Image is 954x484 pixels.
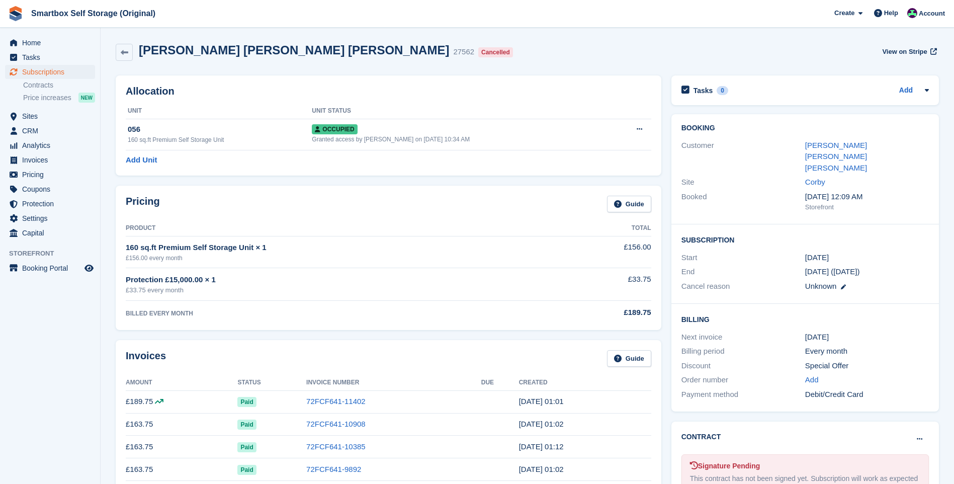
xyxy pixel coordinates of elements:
[519,420,564,428] time: 2025-05-31 00:02:07 UTC
[5,197,95,211] a: menu
[478,47,513,57] div: Cancelled
[681,332,805,343] div: Next invoice
[312,103,611,119] th: Unit Status
[681,281,805,292] div: Cancel reason
[22,36,82,50] span: Home
[607,350,651,367] a: Guide
[681,252,805,264] div: Start
[882,47,927,57] span: View on Stripe
[126,375,237,391] th: Amount
[23,92,95,103] a: Price increases NEW
[126,103,312,119] th: Unit
[126,458,237,481] td: £163.75
[23,80,95,90] a: Contracts
[907,8,917,18] img: Alex Selenitsas
[126,196,160,212] h2: Pricing
[22,109,82,123] span: Sites
[126,254,566,263] div: £156.00 every month
[805,267,860,276] span: [DATE] ([DATE])
[805,191,929,203] div: [DATE] 12:09 AM
[126,220,566,236] th: Product
[5,36,95,50] a: menu
[126,285,566,295] div: £33.75 every month
[306,375,481,391] th: Invoice Number
[566,307,651,318] div: £189.75
[681,374,805,386] div: Order number
[805,252,829,264] time: 2023-10-31 00:00:00 UTC
[681,389,805,400] div: Payment method
[306,397,366,406] a: 72FCF641-11402
[690,461,920,471] div: Signature Pending
[126,86,651,97] h2: Allocation
[5,65,95,79] a: menu
[126,274,566,286] div: Protection £15,000.00 × 1
[22,168,82,182] span: Pricing
[878,43,939,60] a: View on Stripe
[681,432,721,442] h2: Contract
[899,85,913,97] a: Add
[519,442,564,451] time: 2025-04-30 00:12:32 UTC
[5,211,95,225] a: menu
[306,442,366,451] a: 72FCF641-10385
[23,93,71,103] span: Price increases
[128,124,312,135] div: 056
[681,177,805,188] div: Site
[126,309,566,318] div: BILLED EVERY MONTH
[681,191,805,212] div: Booked
[5,168,95,182] a: menu
[805,332,929,343] div: [DATE]
[126,154,157,166] a: Add Unit
[22,261,82,275] span: Booking Portal
[126,242,566,254] div: 160 sq.ft Premium Self Storage Unit × 1
[519,397,564,406] time: 2025-06-30 00:01:18 UTC
[805,282,837,290] span: Unknown
[128,135,312,144] div: 160 sq.ft Premium Self Storage Unit
[5,109,95,123] a: menu
[312,124,357,134] span: Occupied
[139,43,449,57] h2: [PERSON_NAME] [PERSON_NAME] [PERSON_NAME]
[884,8,898,18] span: Help
[519,465,564,473] time: 2025-03-31 00:02:40 UTC
[566,268,651,301] td: £33.75
[805,178,825,186] a: Corby
[681,360,805,372] div: Discount
[27,5,159,22] a: Smartbox Self Storage (Original)
[5,124,95,138] a: menu
[5,182,95,196] a: menu
[126,350,166,367] h2: Invoices
[237,420,256,430] span: Paid
[22,226,82,240] span: Capital
[22,211,82,225] span: Settings
[681,346,805,357] div: Billing period
[805,360,929,372] div: Special Offer
[566,236,651,268] td: £156.00
[9,249,100,259] span: Storefront
[693,86,713,95] h2: Tasks
[126,390,237,413] td: £189.75
[805,141,867,172] a: [PERSON_NAME] [PERSON_NAME] [PERSON_NAME]
[566,220,651,236] th: Total
[22,197,82,211] span: Protection
[607,196,651,212] a: Guide
[5,50,95,64] a: menu
[453,46,474,58] div: 27562
[481,375,519,391] th: Due
[22,124,82,138] span: CRM
[126,436,237,458] td: £163.75
[22,65,82,79] span: Subscriptions
[5,261,95,275] a: menu
[681,124,929,132] h2: Booking
[681,234,929,245] h2: Subscription
[8,6,23,21] img: stora-icon-8386f47178a22dfd0bd8f6a31ec36ba5ce8667c1dd55bd0f319d3a0aa187defe.svg
[5,153,95,167] a: menu
[805,202,929,212] div: Storefront
[237,375,306,391] th: Status
[78,93,95,103] div: NEW
[312,135,611,144] div: Granted access by [PERSON_NAME] on [DATE] 10:34 AM
[22,50,82,64] span: Tasks
[681,266,805,278] div: End
[306,420,366,428] a: 72FCF641-10908
[834,8,854,18] span: Create
[83,262,95,274] a: Preview store
[681,314,929,324] h2: Billing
